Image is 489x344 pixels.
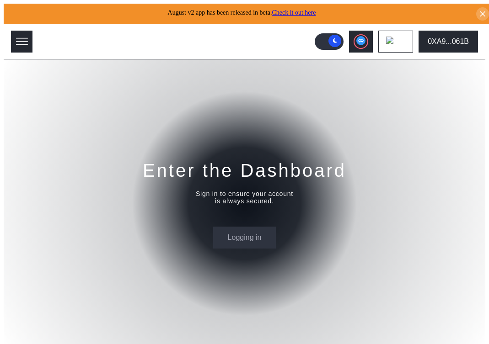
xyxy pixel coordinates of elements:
button: chain logo [378,31,413,53]
a: Check it out here [272,9,316,16]
div: Sign in to ensure your account is always secured. [196,190,293,205]
button: 0XA9...061B [419,31,478,53]
img: chain logo [386,37,396,47]
div: Enter the Dashboard [143,159,346,182]
span: August v2 app has been released in beta. [168,9,316,16]
div: 0XA9...061B [428,37,469,46]
button: Logging in [213,227,276,249]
